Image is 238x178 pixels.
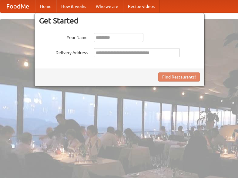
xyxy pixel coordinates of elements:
[123,0,159,12] a: Recipe videos
[56,0,91,12] a: How it works
[35,0,56,12] a: Home
[39,16,200,25] h3: Get Started
[39,33,88,40] label: Your Name
[91,0,123,12] a: Who we are
[0,0,35,12] a: FoodMe
[158,72,200,82] button: Find Restaurants!
[39,48,88,56] label: Delivery Address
